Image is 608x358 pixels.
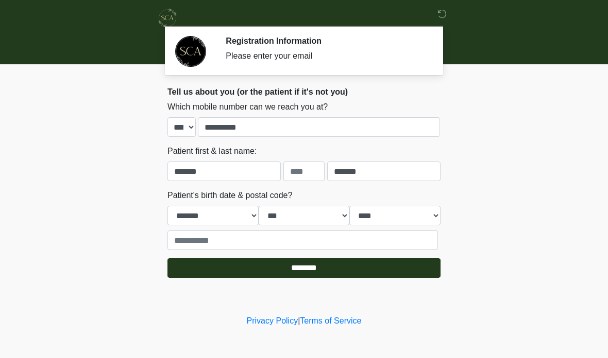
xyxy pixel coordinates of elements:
[167,101,328,113] label: Which mobile number can we reach you at?
[298,316,300,325] a: |
[167,145,257,157] label: Patient first & last name:
[300,316,361,325] a: Terms of Service
[157,8,178,28] img: Skinchic Dallas Logo
[167,87,441,97] h2: Tell us about you (or the patient if it's not you)
[247,316,298,325] a: Privacy Policy
[226,50,425,62] div: Please enter your email
[167,189,292,202] label: Patient's birth date & postal code?
[175,36,206,67] img: Agent Avatar
[226,36,425,46] h2: Registration Information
